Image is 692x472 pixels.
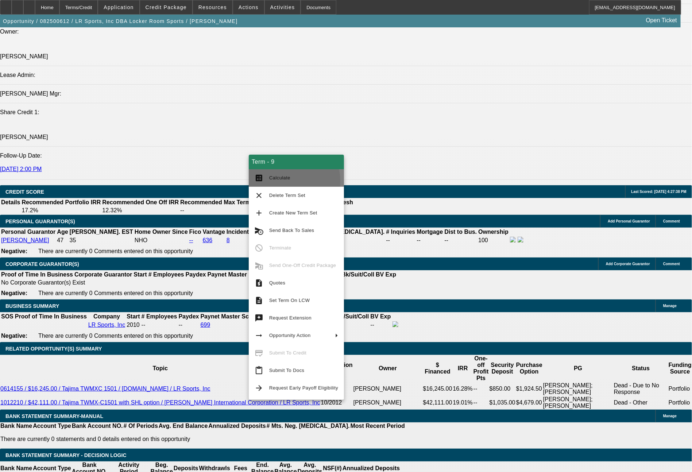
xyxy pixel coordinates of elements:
div: Term - 9 [249,155,344,169]
td: Dead - Due to No Response [614,382,668,396]
b: Personal Guarantor [1,229,55,235]
th: Details [1,199,20,206]
span: Last Scored: [DATE] 4:27:38 PM [631,190,687,194]
b: BV Exp [376,271,396,278]
b: Vantage [203,229,225,235]
td: 12.32% [102,207,179,214]
th: Avg. End Balance [158,422,208,430]
td: $1,035.00 [489,396,516,410]
b: Corporate Guarantor [74,271,132,278]
td: -- [473,382,489,396]
td: -- [417,236,444,244]
b: Fico [189,229,201,235]
span: Comment [663,262,680,266]
td: [PERSON_NAME]; [PERSON_NAME] [543,396,614,410]
b: BV Exp [371,313,391,320]
span: Request Extension [269,315,312,321]
td: NHO [134,236,188,244]
td: Portfolio [668,396,692,410]
b: # Inquiries [386,229,415,235]
span: Opportunity Action [269,333,311,338]
th: # Mts. Neg. [MEDICAL_DATA]. [266,422,350,430]
b: Paydex [186,271,206,278]
span: Opportunity / 082500612 / LR Sports, Inc DBA Locker Room Sports / [PERSON_NAME] [3,18,237,24]
th: Owner [353,355,423,382]
span: Activities [270,4,295,10]
mat-icon: description [255,296,263,305]
th: Most Recent Period [350,422,405,430]
mat-icon: calculate [255,174,263,182]
span: Set Term On LCW [269,298,310,303]
td: [PERSON_NAME]; [PERSON_NAME] [543,382,614,396]
a: 1012210 / $42,111.00 / Tajima TWMX-C1501 with SHL option / [PERSON_NAME] International Corporatio... [0,399,320,406]
th: Account Type [32,422,71,430]
a: LR Sports, Inc [88,322,125,328]
b: Lien/Bk/Suit/Coll [322,313,369,320]
a: 8 [227,237,230,243]
mat-icon: try [255,314,263,322]
mat-icon: cancel_schedule_send [255,226,263,235]
td: 35 [69,236,134,244]
td: -- [386,236,415,244]
b: Dist to Bus. [445,229,477,235]
td: $1,924.50 [516,382,543,396]
td: 47 [57,236,68,244]
span: Resources [198,4,227,10]
span: Bank Statement Summary - Decision Logic [5,452,127,458]
mat-icon: content_paste [255,366,263,375]
b: Ownership [478,229,509,235]
span: There are currently 0 Comments entered on this opportunity [38,248,193,254]
span: Delete Term Set [269,193,305,198]
b: Start [127,313,140,320]
span: PERSONAL GUARANTOR(S) [5,218,75,224]
td: Dead - Other [614,396,668,410]
b: Paynet Master Score [208,271,265,278]
td: -- [180,207,251,214]
th: Funding Source [668,355,692,382]
mat-icon: arrow_forward [255,384,263,392]
b: Negative: [1,248,27,254]
td: Portfolio [668,382,692,396]
b: Mortgage [417,229,443,235]
span: There are currently 0 Comments entered on this opportunity [38,333,193,339]
b: Paynet Master Score [201,313,258,320]
th: PG [543,355,614,382]
th: Recommended Portfolio IRR [21,199,101,206]
th: Bank Account NO. [71,422,123,430]
th: Recommended One Off IRR [102,199,179,206]
td: $42,111.00 [423,396,453,410]
span: Actions [239,4,259,10]
span: Manage [663,304,677,308]
span: Request Early Payoff Eligibility [269,385,338,391]
th: Proof of Time In Business [1,271,73,278]
button: Resources [193,0,232,14]
b: Paydex [179,313,199,320]
a: 636 [203,237,213,243]
td: [PERSON_NAME] [353,382,423,396]
mat-icon: arrow_right_alt [255,331,263,340]
span: BANK STATEMENT SUMMARY-MANUAL [5,413,103,419]
span: Calculate [269,175,290,181]
span: BUSINESS SUMMARY [5,303,59,309]
span: Credit Package [146,4,187,10]
span: CORPORATE GUARANTOR(S) [5,261,79,267]
td: $850.00 [489,382,516,396]
b: Home Owner Since [135,229,188,235]
th: Purchase Option [516,355,543,382]
th: $ Financed [423,355,453,382]
p: There are currently 0 statements and 0 details entered on this opportunity [0,436,405,442]
a: 699 [201,322,210,328]
span: CREDIT SCORE [5,189,44,195]
span: Comment [663,219,680,223]
a: 0614155 / $16,245.00 / Tajima TWMXC 1501 / [DOMAIN_NAME] / LR Sports, Inc [0,386,210,392]
th: Proof of Time In Business [15,313,87,320]
td: -- [370,321,391,329]
td: 17.2% [21,207,101,214]
span: Manage [663,414,677,418]
button: Actions [233,0,264,14]
th: # Of Periods [123,422,158,430]
b: Incidents [227,229,252,235]
th: SOS [1,313,14,320]
b: [PERSON_NAME]. EST [70,229,133,235]
mat-icon: add [255,209,263,217]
